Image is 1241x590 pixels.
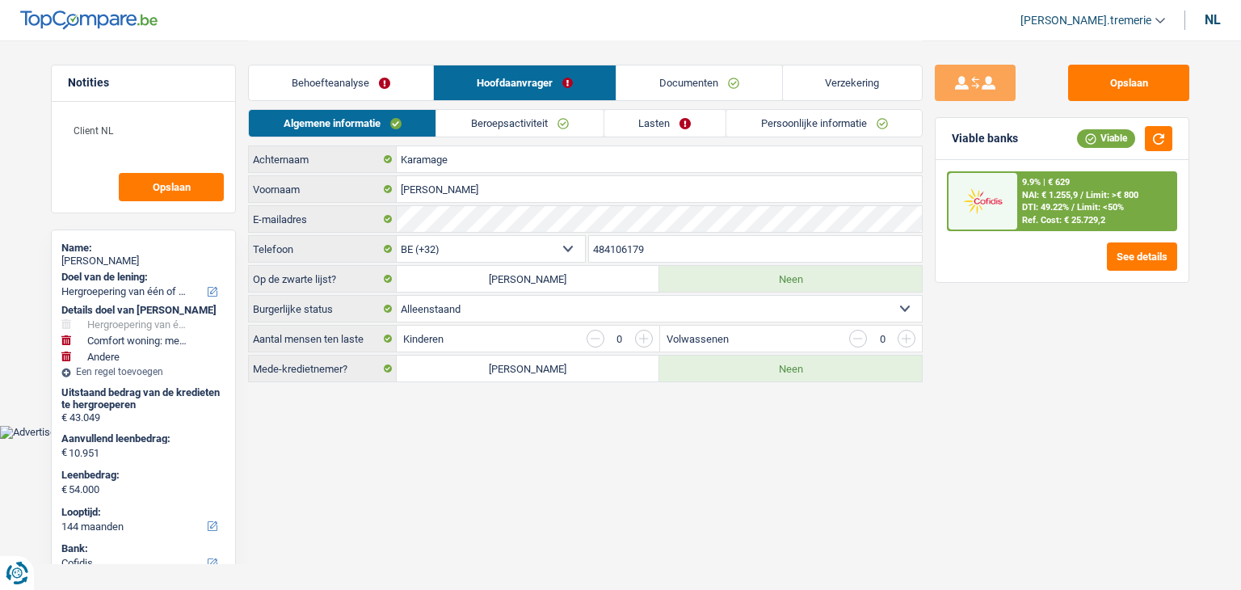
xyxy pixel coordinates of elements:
[61,242,225,255] div: Name:
[726,110,922,137] a: Persoonlijke informatie
[61,271,222,284] label: Doel van de lening:
[403,334,444,344] label: Kinderen
[434,65,616,100] a: Hoofdaanvrager
[61,304,225,317] div: Details doel van [PERSON_NAME]
[61,411,225,424] div: € 43.049
[249,296,397,322] label: Burgerlijke status
[397,266,659,292] label: [PERSON_NAME]
[249,110,435,137] a: Algemene informatie
[1008,7,1165,34] a: [PERSON_NAME].tremerie
[61,469,222,482] label: Leenbedrag:
[1022,190,1078,200] span: NAI: € 1.255,9
[1077,202,1124,213] span: Limit: <50%
[589,236,923,262] input: 401020304
[61,255,225,268] div: [PERSON_NAME]
[1107,242,1177,271] button: See details
[61,366,225,377] div: Een regel toevoegen
[249,236,397,262] label: Telefoon
[875,334,890,344] div: 0
[1080,190,1083,200] span: /
[1022,202,1069,213] span: DTI: 49.22%
[61,542,222,555] label: Bank:
[61,432,222,445] label: Aanvullend leenbedrag:
[61,483,67,496] span: €
[249,266,397,292] label: Op de zwarte lijst?
[604,110,726,137] a: Lasten
[249,326,397,352] label: Aantal mensen ten laste
[783,65,923,100] a: Verzekering
[659,266,922,292] label: Neen
[659,356,922,381] label: Neen
[1086,190,1138,200] span: Limit: >€ 800
[61,506,222,519] label: Looptijd:
[1068,65,1189,101] button: Opslaan
[1022,177,1070,188] div: 9.9% | € 629
[616,65,782,100] a: Documenten
[397,356,659,381] label: [PERSON_NAME]
[612,334,627,344] div: 0
[952,132,1018,145] div: Viable banks
[249,65,433,100] a: Behoefteanalyse
[1077,129,1135,147] div: Viable
[249,176,397,202] label: Voornaam
[119,173,224,201] button: Opslaan
[249,356,397,381] label: Mede-kredietnemer?
[20,11,158,30] img: TopCompare Logo
[436,110,603,137] a: Beroepsactiviteit
[249,146,397,172] label: Achternaam
[1020,14,1151,27] span: [PERSON_NAME].tremerie
[1022,215,1105,225] div: Ref. Cost: € 25.729,2
[1071,202,1075,213] span: /
[61,446,67,459] span: €
[1205,12,1221,27] div: nl
[68,76,219,90] h5: Notities
[953,186,1012,216] img: Cofidis
[667,334,729,344] label: Volwassenen
[61,386,225,411] div: Uitstaand bedrag van de kredieten te hergroeperen
[249,206,397,232] label: E-mailadres
[153,182,191,192] span: Opslaan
